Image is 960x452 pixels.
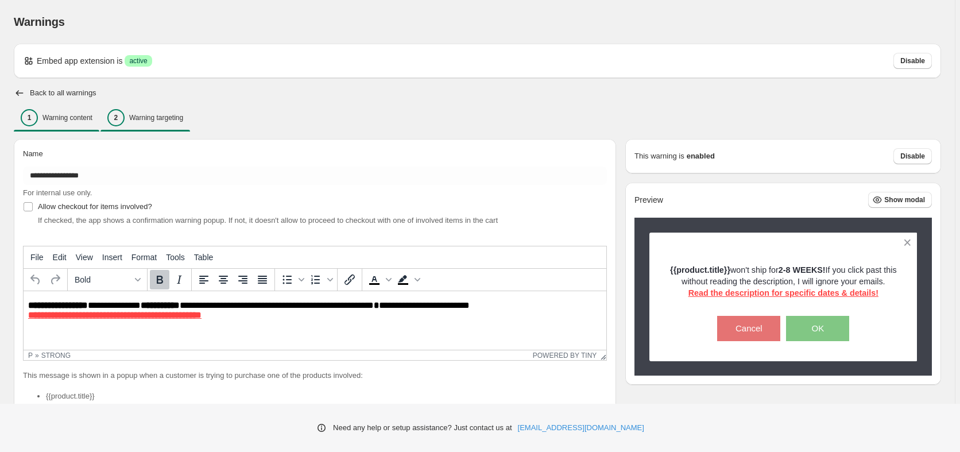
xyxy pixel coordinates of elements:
[75,275,131,284] span: Bold
[26,270,45,289] button: Undo
[634,150,684,162] p: This warning is
[45,270,65,289] button: Redo
[166,253,185,262] span: Tools
[70,270,145,289] button: Formats
[233,270,253,289] button: Align right
[900,56,925,65] span: Disable
[670,265,730,275] strong: {{product.title}}
[37,55,122,67] p: Embed app extension is
[687,150,715,162] strong: enabled
[688,288,878,298] span: Read the description for specific dates & details!
[393,270,422,289] div: Background color
[277,270,306,289] div: Bullet list
[21,109,38,126] div: 1
[53,253,67,262] span: Edit
[23,149,43,158] span: Name
[38,202,152,211] span: Allow checkout for items involved?
[786,316,849,341] button: OK
[634,195,663,205] h2: Preview
[107,109,125,126] div: 2
[131,253,157,262] span: Format
[194,270,214,289] button: Align left
[30,88,96,98] h2: Back to all warnings
[129,113,183,122] p: Warning targeting
[30,253,44,262] span: File
[340,270,359,289] button: Insert/edit link
[35,351,39,360] div: »
[194,253,213,262] span: Table
[717,316,780,341] button: Cancel
[100,106,190,130] button: 2Warning targeting
[76,253,93,262] span: View
[24,291,606,350] iframe: Rich Text Area
[900,152,925,161] span: Disable
[868,192,932,208] button: Show modal
[214,270,233,289] button: Align center
[42,113,92,122] p: Warning content
[253,270,272,289] button: Justify
[893,148,932,164] button: Disable
[14,106,99,130] button: 1Warning content
[779,265,826,275] strong: 2-8 WEEKS!
[23,188,92,197] span: For internal use only.
[306,270,335,289] div: Numbered list
[38,216,498,225] span: If checked, the app shows a confirmation warning popup. If not, it doesn't allow to proceed to ch...
[365,270,393,289] div: Text color
[533,351,597,360] a: Powered by Tiny
[102,253,122,262] span: Insert
[893,53,932,69] button: Disable
[884,195,925,204] span: Show modal
[41,351,71,360] div: strong
[150,270,169,289] button: Bold
[28,351,33,360] div: p
[669,264,897,299] p: won't ship for If you click past this without reading the description, I will ignore your emails.
[518,422,644,434] a: [EMAIL_ADDRESS][DOMAIN_NAME]
[46,391,607,402] li: {{product.title}}
[169,270,189,289] button: Italic
[597,350,606,360] div: Resize
[14,16,65,28] span: Warnings
[23,370,607,381] p: This message is shown in a popup when a customer is trying to purchase one of the products involved:
[129,56,147,65] span: active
